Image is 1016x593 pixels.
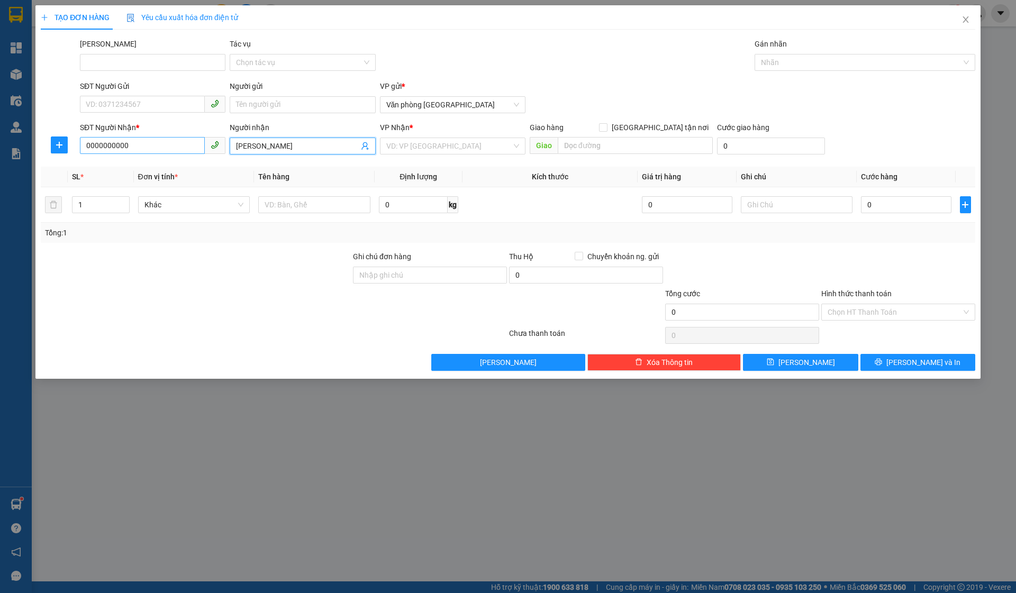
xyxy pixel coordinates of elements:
[80,40,137,48] label: Mã ĐH
[860,354,975,371] button: printer[PERSON_NAME] và In
[211,141,219,149] span: phone
[353,267,507,284] input: Ghi chú đơn hàng
[767,358,774,367] span: save
[41,13,110,22] span: TẠO ĐƠN HÀNG
[361,142,369,150] span: user-add
[717,123,769,132] label: Cước giao hàng
[821,289,892,298] label: Hình thức thanh toán
[737,167,857,187] th: Ghi chú
[778,357,835,368] span: [PERSON_NAME]
[583,251,663,262] span: Chuyển khoản ng. gửi
[875,358,882,367] span: printer
[431,354,585,371] button: [PERSON_NAME]
[607,122,713,133] span: [GEOGRAPHIC_DATA] tận nơi
[45,227,392,239] div: Tổng: 1
[448,196,458,213] span: kg
[960,196,971,213] button: plus
[126,13,238,22] span: Yêu cầu xuất hóa đơn điện tử
[635,358,642,367] span: delete
[587,354,741,371] button: deleteXóa Thông tin
[80,54,225,71] input: Mã ĐH
[380,80,525,92] div: VP gửi
[480,357,537,368] span: [PERSON_NAME]
[530,123,564,132] span: Giao hàng
[509,252,533,261] span: Thu Hộ
[353,252,411,261] label: Ghi chú đơn hàng
[51,141,67,149] span: plus
[138,172,178,181] span: Đơn vị tính
[258,196,370,213] input: VD: Bàn, Ghế
[961,15,970,24] span: close
[755,40,787,48] label: Gán nhãn
[144,197,244,213] span: Khác
[642,172,681,181] span: Giá trị hàng
[126,14,135,22] img: icon
[717,138,825,154] input: Cước giao hàng
[741,196,853,213] input: Ghi Chú
[380,123,410,132] span: VP Nhận
[960,200,970,209] span: plus
[230,80,375,92] div: Người gửi
[647,357,693,368] span: Xóa Thông tin
[951,5,981,35] button: Close
[886,357,960,368] span: [PERSON_NAME] và In
[530,137,558,154] span: Giao
[665,289,700,298] span: Tổng cước
[400,172,437,181] span: Định lượng
[41,14,48,21] span: plus
[230,122,375,133] div: Người nhận
[386,97,519,113] span: Văn phòng Đà Nẵng
[743,354,858,371] button: save[PERSON_NAME]
[258,172,289,181] span: Tên hàng
[80,80,225,92] div: SĐT Người Gửi
[558,137,713,154] input: Dọc đường
[72,172,80,181] span: SL
[45,196,62,213] button: delete
[861,172,897,181] span: Cước hàng
[230,40,251,48] label: Tác vụ
[508,327,664,346] div: Chưa thanh toán
[642,196,732,213] input: 0
[532,172,568,181] span: Kích thước
[51,136,68,153] button: plus
[211,99,219,108] span: phone
[80,122,225,133] div: SĐT Người Nhận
